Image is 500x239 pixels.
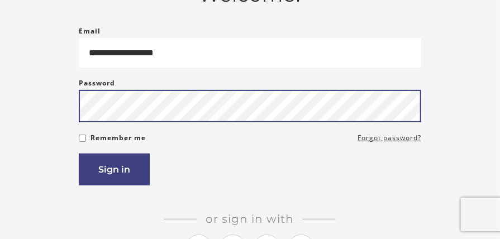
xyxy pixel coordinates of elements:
[91,131,146,145] label: Remember me
[79,25,101,38] label: Email
[358,131,421,145] a: Forgot password?
[197,212,303,226] span: Or sign in with
[79,77,115,90] label: Password
[79,154,150,185] button: Sign in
